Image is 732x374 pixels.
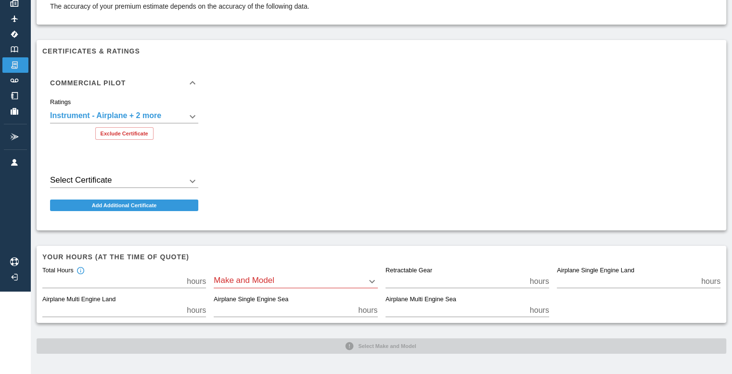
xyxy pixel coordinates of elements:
[42,295,116,304] label: Airplane Multi Engine Land
[530,305,549,316] p: hours
[95,127,154,140] button: Exclude Certificate
[76,267,85,275] svg: Total hours in fixed-wing aircraft
[50,1,309,11] p: The accuracy of your premium estimate depends on the accuracy of the following data.
[358,305,377,316] p: hours
[50,110,198,123] div: Instrument - Airplane + 2 more
[187,276,206,287] p: hours
[42,267,85,275] div: Total Hours
[701,276,720,287] p: hours
[530,276,549,287] p: hours
[50,98,71,107] label: Ratings
[385,295,456,304] label: Airplane Multi Engine Sea
[557,267,634,275] label: Airplane Single Engine Land
[214,295,288,304] label: Airplane Single Engine Sea
[50,200,198,211] button: Add Additional Certificate
[187,305,206,316] p: hours
[42,67,206,98] div: Commercial Pilot
[50,80,126,86] h6: Commercial Pilot
[385,267,432,275] label: Retractable Gear
[42,252,720,262] h6: Your hours (at the time of quote)
[42,98,206,147] div: Commercial Pilot
[42,46,720,56] h6: Certificates & Ratings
